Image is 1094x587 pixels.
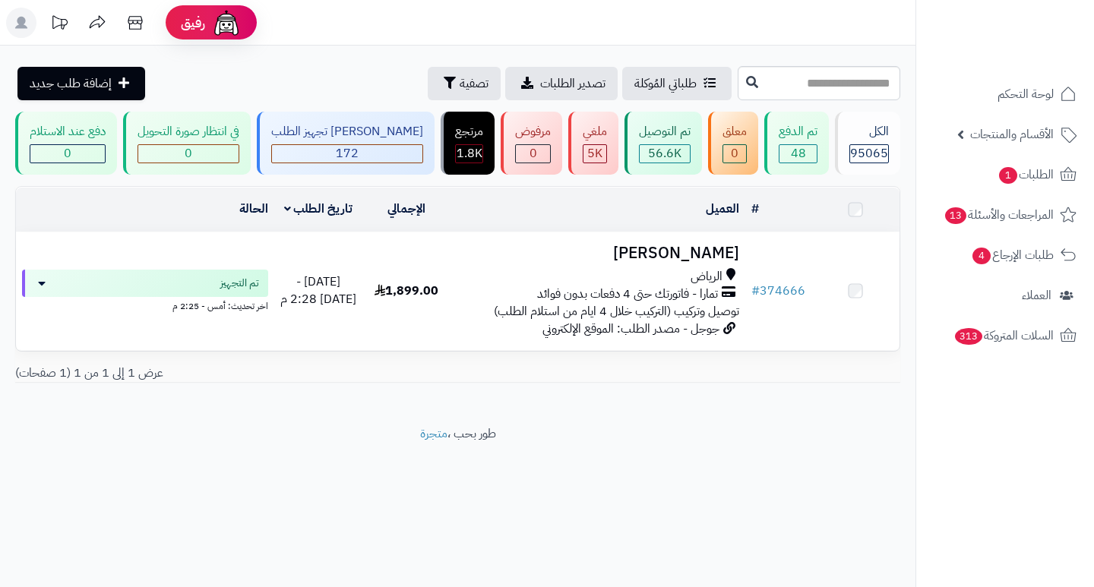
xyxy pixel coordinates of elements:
[336,144,359,163] span: 172
[138,123,239,140] div: في انتظار صورة التحويل
[30,145,105,163] div: 0
[925,76,1085,112] a: لوحة التحكم
[998,84,1054,105] span: لوحة التحكم
[420,424,447,443] a: متجرة
[634,74,697,93] span: طلباتي المُوكلة
[925,277,1085,314] a: العملاء
[4,365,458,382] div: عرض 1 إلى 1 من 1 (1 صفحات)
[30,123,106,140] div: دفع عند الاستلام
[971,245,1054,266] span: طلبات الإرجاع
[925,237,1085,273] a: طلبات الإرجاع4
[953,325,1054,346] span: السلات المتروكة
[12,112,120,175] a: دفع عند الاستلام 0
[530,144,537,163] span: 0
[972,247,991,264] span: 4
[751,282,760,300] span: #
[583,145,606,163] div: 4975
[565,112,621,175] a: ملغي 5K
[254,112,438,175] a: [PERSON_NAME] تجهيز الطلب 172
[40,8,78,42] a: تحديثات المنصة
[779,145,817,163] div: 48
[271,123,423,140] div: [PERSON_NAME] تجهيز الطلب
[64,144,71,163] span: 0
[761,112,832,175] a: تم الدفع 48
[706,200,739,218] a: العميل
[211,8,242,38] img: ai-face.png
[970,124,1054,145] span: الأقسام والمنتجات
[516,145,550,163] div: 0
[515,123,551,140] div: مرفوض
[120,112,254,175] a: في انتظار صورة التحويل 0
[832,112,903,175] a: الكل95065
[639,123,691,140] div: تم التوصيل
[505,67,618,100] a: تصدير الطلبات
[428,67,501,100] button: تصفية
[280,273,356,308] span: [DATE] - [DATE] 2:28 م
[387,200,425,218] a: الإجمالي
[925,156,1085,193] a: الطلبات1
[30,74,112,93] span: إضافة طلب جديد
[944,204,1054,226] span: المراجعات والأسئلة
[850,144,888,163] span: 95065
[691,268,722,286] span: الرياض
[705,112,761,175] a: معلق 0
[621,112,705,175] a: تم التوصيل 56.6K
[456,145,482,163] div: 1812
[22,297,268,313] div: اخر تحديث: أمس - 2:25 م
[181,14,205,32] span: رفيق
[284,200,353,218] a: تاريخ الطلب
[220,276,259,291] span: تم التجهيز
[587,144,602,163] span: 5K
[457,245,738,262] h3: [PERSON_NAME]
[779,123,817,140] div: تم الدفع
[375,282,438,300] span: 1,899.00
[17,67,145,100] a: إضافة طلب جديد
[457,144,482,163] span: 1.8K
[138,145,239,163] div: 0
[537,286,718,303] span: تمارا - فاتورتك حتى 4 دفعات بدون فوائد
[954,327,983,345] span: 313
[723,145,746,163] div: 0
[751,200,759,218] a: #
[998,164,1054,185] span: الطلبات
[455,123,483,140] div: مرتجع
[722,123,747,140] div: معلق
[460,74,489,93] span: تصفية
[925,317,1085,354] a: السلات المتروكة313
[925,197,1085,233] a: المراجعات والأسئلة13
[849,123,889,140] div: الكل
[185,144,192,163] span: 0
[498,112,565,175] a: مرفوض 0
[944,207,966,224] span: 13
[540,74,605,93] span: تصدير الطلبات
[1022,285,1051,306] span: العملاء
[622,67,732,100] a: طلباتي المُوكلة
[791,144,806,163] span: 48
[583,123,607,140] div: ملغي
[239,200,268,218] a: الحالة
[731,144,738,163] span: 0
[640,145,690,163] div: 56628
[272,145,422,163] div: 172
[648,144,681,163] span: 56.6K
[494,302,739,320] span: توصيل وتركيب (التركيب خلال 4 ايام من استلام الطلب)
[438,112,498,175] a: مرتجع 1.8K
[751,282,805,300] a: #374666
[998,166,1017,184] span: 1
[542,320,719,338] span: جوجل - مصدر الطلب: الموقع الإلكتروني
[991,11,1080,43] img: logo-2.png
